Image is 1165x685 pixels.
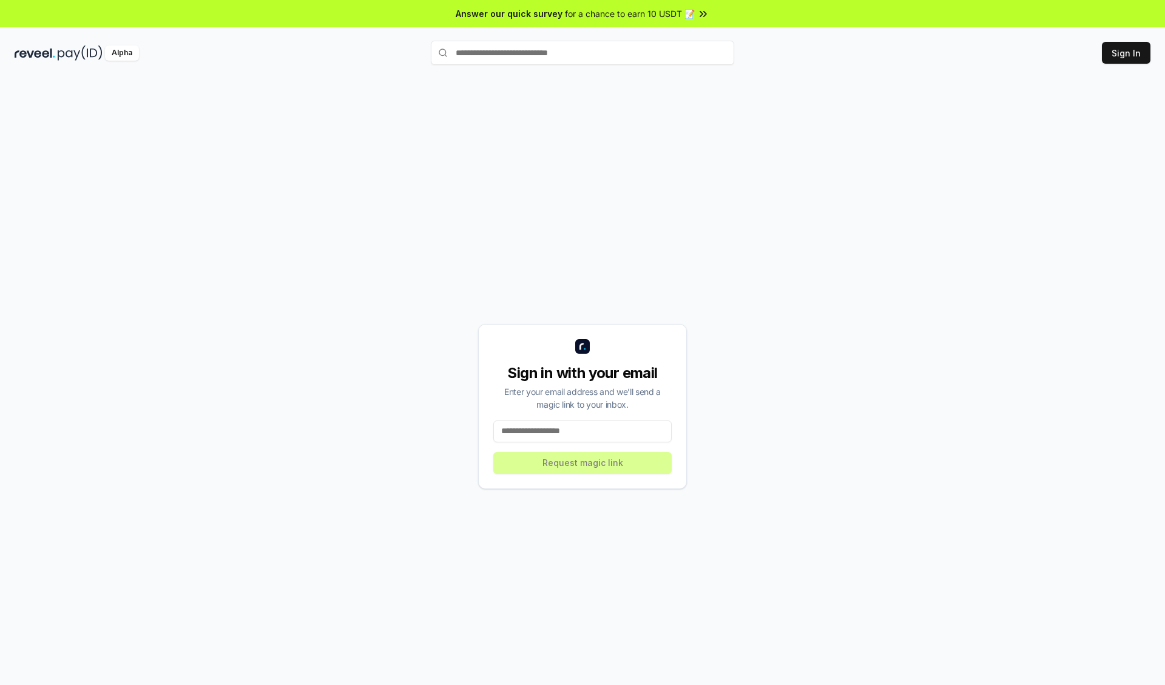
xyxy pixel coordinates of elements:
span: Answer our quick survey [456,7,562,20]
img: logo_small [575,339,590,354]
div: Alpha [105,46,139,61]
span: for a chance to earn 10 USDT 📝 [565,7,695,20]
img: reveel_dark [15,46,55,61]
div: Sign in with your email [493,363,672,383]
button: Sign In [1102,42,1150,64]
div: Enter your email address and we’ll send a magic link to your inbox. [493,385,672,411]
img: pay_id [58,46,103,61]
